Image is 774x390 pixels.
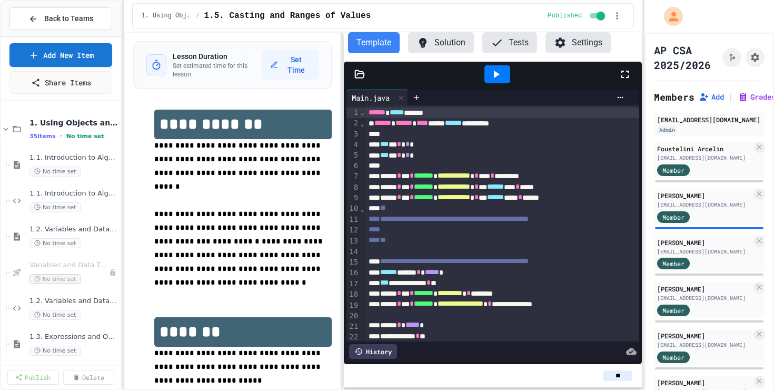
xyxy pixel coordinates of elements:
[657,154,752,162] div: [EMAIL_ADDRESS][DOMAIN_NAME]
[548,9,607,22] div: Content is published and visible to students
[7,370,59,385] a: Publish
[657,144,752,153] div: Foustelini Arcelin
[346,118,360,129] div: 2
[657,284,752,294] div: [PERSON_NAME]
[29,189,118,198] span: 1.1. Introduction to Algorithms, Programming, and Compilers Programming Practice
[654,90,694,104] h2: Members
[346,129,360,140] div: 3
[29,133,56,140] span: 35 items
[196,12,200,20] span: /
[662,259,684,268] span: Member
[346,140,360,150] div: 4
[657,341,752,349] div: [EMAIL_ADDRESS][DOMAIN_NAME]
[29,310,81,320] span: No time set
[548,12,582,20] span: Published
[60,132,62,140] span: •
[9,7,112,30] button: Back to Teams
[349,344,397,359] div: History
[346,247,360,257] div: 14
[662,353,684,362] span: Member
[653,4,686,28] div: My Account
[346,161,360,171] div: 6
[346,289,360,300] div: 18
[722,48,741,67] button: Click to see fork details
[346,236,360,247] div: 13
[346,108,360,118] div: 1
[141,12,192,20] span: 1. Using Objects and Methods
[346,214,360,225] div: 11
[360,204,365,213] span: Fold line
[346,300,360,311] div: 19
[360,119,365,128] span: Fold line
[662,165,684,175] span: Member
[346,332,360,343] div: 22
[699,92,724,102] button: Add
[29,225,118,234] span: 1.2. Variables and Data Types
[346,92,395,103] div: Main.java
[29,118,118,128] span: 1. Using Objects and Methods
[9,43,112,67] a: Add New Item
[29,153,118,162] span: 1.1. Introduction to Algorithms, Programming, and Compilers
[662,212,684,222] span: Member
[346,182,360,193] div: 8
[657,248,752,256] div: [EMAIL_ADDRESS][DOMAIN_NAME]
[657,378,752,387] div: [PERSON_NAME]
[63,370,115,385] a: Delete
[482,32,537,53] button: Tests
[66,133,104,140] span: No time set
[346,321,360,332] div: 21
[657,294,752,302] div: [EMAIL_ADDRESS][DOMAIN_NAME]
[29,261,109,270] span: Variables and Data Types - Quiz
[346,150,360,161] div: 5
[262,50,319,80] button: Set Time
[346,225,360,236] div: 12
[29,238,81,248] span: No time set
[44,13,93,24] span: Back to Teams
[657,191,752,200] div: [PERSON_NAME]
[657,331,752,340] div: [PERSON_NAME]
[346,203,360,214] div: 10
[29,333,118,342] span: 1.3. Expressions and Output
[29,346,81,356] span: No time set
[746,48,765,67] button: Assignment Settings
[173,51,262,62] h3: Lesson Duration
[657,115,761,124] div: [EMAIL_ADDRESS][DOMAIN_NAME]
[346,193,360,203] div: 9
[109,269,116,276] div: Unpublished
[657,125,677,134] div: Admin
[346,90,408,105] div: Main.java
[346,257,360,268] div: 15
[29,167,81,177] span: No time set
[360,108,365,116] span: Fold line
[204,9,371,22] span: 1.5. Casting and Ranges of Values
[662,306,684,315] span: Member
[728,91,733,103] span: |
[654,43,718,72] h1: AP CSA 2025/2026
[657,238,752,247] div: [PERSON_NAME]
[346,268,360,278] div: 16
[346,279,360,289] div: 17
[9,71,112,94] a: Share Items
[29,202,81,212] span: No time set
[29,297,118,306] span: 1.2. Variables and Data Types Programming Practice
[348,32,400,53] button: Template
[346,311,360,321] div: 20
[545,32,611,53] button: Settings
[346,171,360,182] div: 7
[657,201,752,209] div: [EMAIL_ADDRESS][DOMAIN_NAME]
[408,32,474,53] button: Solution
[173,62,262,79] p: Set estimated time for this lesson
[29,274,81,284] span: No time set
